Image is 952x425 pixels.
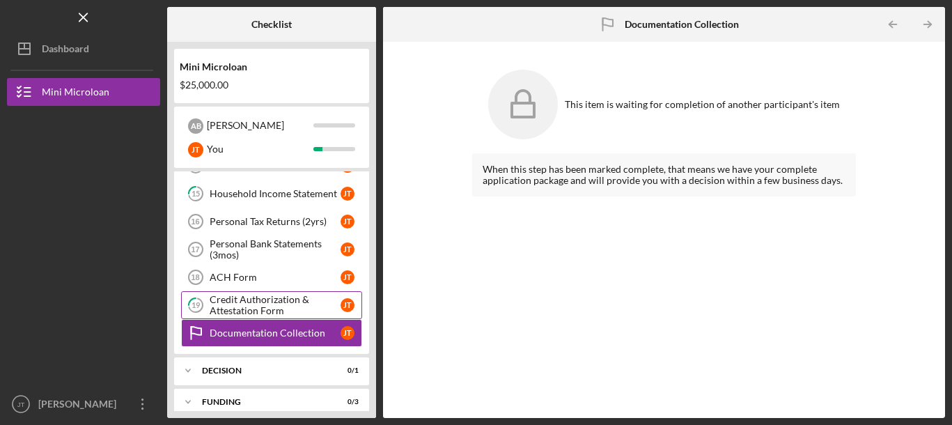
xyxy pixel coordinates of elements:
[565,99,840,110] div: This item is waiting for completion of another participant's item
[202,366,324,375] div: decision
[188,142,203,157] div: J T
[210,238,341,261] div: Personal Bank Statements (3mos)
[191,273,199,281] tspan: 18
[35,390,125,422] div: [PERSON_NAME]
[210,216,341,227] div: Personal Tax Returns (2yrs)
[7,390,160,418] button: JT[PERSON_NAME]
[341,215,354,229] div: J T
[192,301,201,310] tspan: 19
[251,19,292,30] b: Checklist
[202,398,324,406] div: funding
[181,319,362,347] a: Documentation CollectionJT
[181,291,362,319] a: 19Credit Authorization & Attestation FormJT
[181,235,362,263] a: 17Personal Bank Statements (3mos)JT
[181,208,362,235] a: 16Personal Tax Returns (2yrs)JT
[210,272,341,283] div: ACH Form
[7,78,160,106] button: Mini Microloan
[483,164,845,186] div: When this step has been marked complete, that means we have your complete application package and...
[181,180,362,208] a: 15Household Income StatementJT
[191,217,199,226] tspan: 16
[207,137,313,161] div: You
[341,326,354,340] div: J T
[181,263,362,291] a: 18ACH FormJT
[625,19,739,30] b: Documentation Collection
[191,245,199,254] tspan: 17
[180,79,364,91] div: $25,000.00
[341,187,354,201] div: J T
[42,78,109,109] div: Mini Microloan
[210,294,341,316] div: Credit Authorization & Attestation Form
[341,242,354,256] div: J T
[341,270,354,284] div: J T
[17,401,25,408] text: JT
[180,61,364,72] div: Mini Microloan
[188,118,203,134] div: A B
[334,366,359,375] div: 0 / 1
[207,114,313,137] div: [PERSON_NAME]
[210,188,341,199] div: Household Income Statement
[341,298,354,312] div: J T
[192,190,200,199] tspan: 15
[42,35,89,66] div: Dashboard
[210,327,341,339] div: Documentation Collection
[334,398,359,406] div: 0 / 3
[7,35,160,63] button: Dashboard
